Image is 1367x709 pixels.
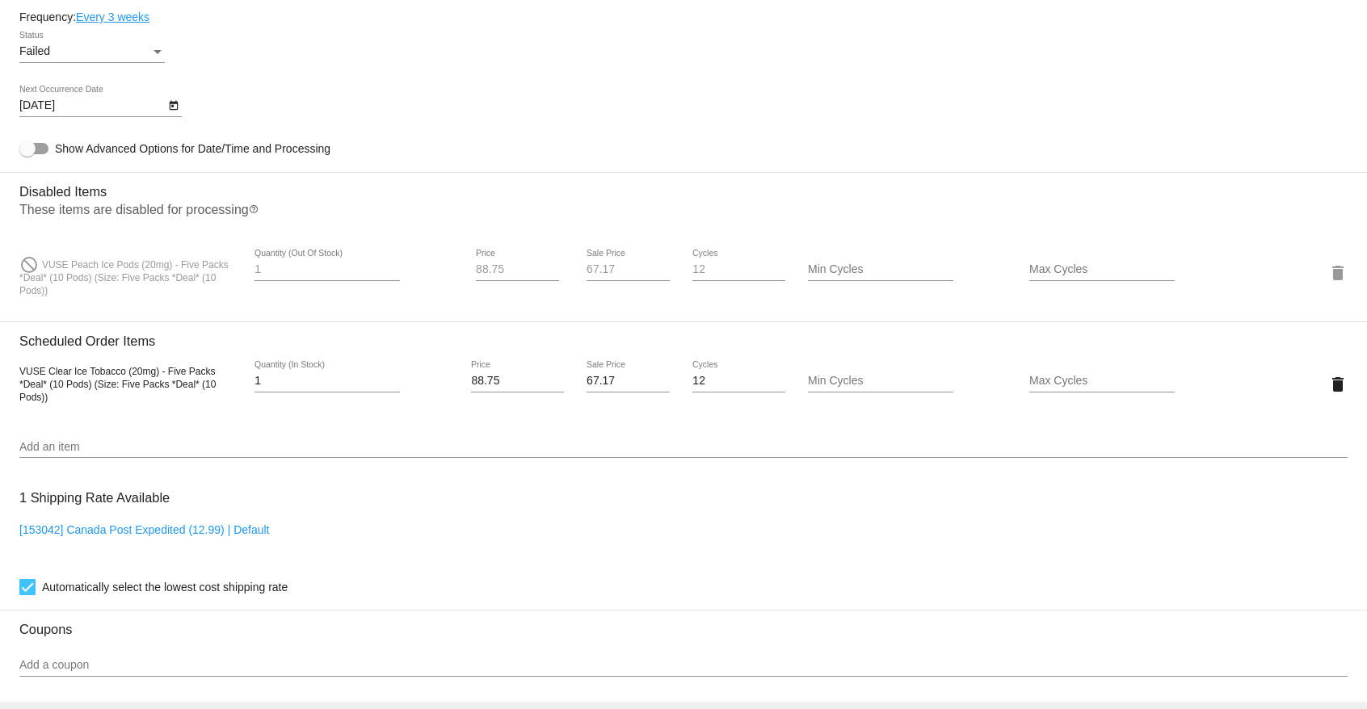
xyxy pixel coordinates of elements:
span: Failed [19,44,50,57]
input: Max Cycles [1029,375,1175,388]
button: Open calendar [165,96,182,113]
div: Frequency: [19,10,1348,23]
span: Show Advanced Options for Date/Time and Processing [55,141,330,157]
h3: Scheduled Order Items [19,321,1348,349]
input: Quantity (In Stock) [254,375,400,388]
input: Price [476,263,559,276]
input: Max Cycles [1029,263,1175,276]
input: Price [471,375,563,388]
input: Next Occurrence Date [19,99,165,112]
input: Min Cycles [808,375,953,388]
span: Automatically select the lowest cost shipping rate [42,577,288,597]
input: Add an item [19,441,1348,454]
span: VUSE Clear Ice Tobacco (20mg) - Five Packs *Deal* (10 Pods) (Size: Five Packs *Deal* (10 Pods)) [19,366,216,403]
input: Sale Price [587,375,670,388]
a: [153042] Canada Post Expedited (12.99) | Default [19,523,270,536]
mat-icon: delete [1328,375,1348,394]
mat-icon: delete [1328,263,1348,283]
h3: 1 Shipping Rate Available [19,480,170,515]
span: VUSE Peach Ice Pods (20mg) - Five Packs *Deal* (10 Pods) (Size: Five Packs *Deal* (10 Pods)) [19,259,229,296]
input: Sale Price [587,263,670,276]
mat-icon: help_outline [249,204,259,224]
mat-select: Status [19,45,165,58]
input: Cycles [692,263,784,276]
input: Quantity (Out Of Stock) [254,263,400,276]
input: Add a coupon [19,659,1348,672]
h3: Disabled Items [19,172,1348,199]
h3: Coupons [19,610,1348,637]
input: Cycles [692,375,784,388]
a: Every 3 weeks [76,10,149,23]
mat-icon: do_not_disturb [19,255,39,275]
p: These items are disabled for processing [19,203,1348,224]
input: Min Cycles [808,263,953,276]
